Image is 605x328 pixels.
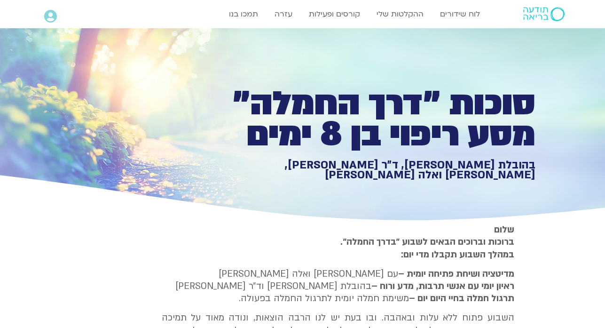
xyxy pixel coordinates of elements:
[435,5,485,23] a: לוח שידורים
[494,224,514,236] strong: שלום
[224,5,263,23] a: תמכו בנו
[523,7,565,21] img: תודעה בריאה
[398,268,514,280] strong: מדיטציה ושיחת פתיחה יומית –
[270,5,297,23] a: עזרה
[210,160,535,180] h1: בהובלת [PERSON_NAME], ד״ר [PERSON_NAME], [PERSON_NAME] ואלה [PERSON_NAME]
[371,280,514,292] b: ראיון יומי עם אנשי תרבות, מדע ורוח –
[162,268,514,305] p: עם [PERSON_NAME] ואלה [PERSON_NAME] בהובלת [PERSON_NAME] וד״ר [PERSON_NAME] משימת חמלה יומית לתרג...
[409,292,514,304] b: תרגול חמלה בחיי היום יום –
[372,5,428,23] a: ההקלטות שלי
[340,236,514,260] strong: ברוכות וברוכים הבאים לשבוע ״בדרך החמלה״. במהלך השבוע תקבלו מדי יום:
[210,88,535,150] h1: סוכות ״דרך החמלה״ מסע ריפוי בן 8 ימים
[304,5,365,23] a: קורסים ופעילות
